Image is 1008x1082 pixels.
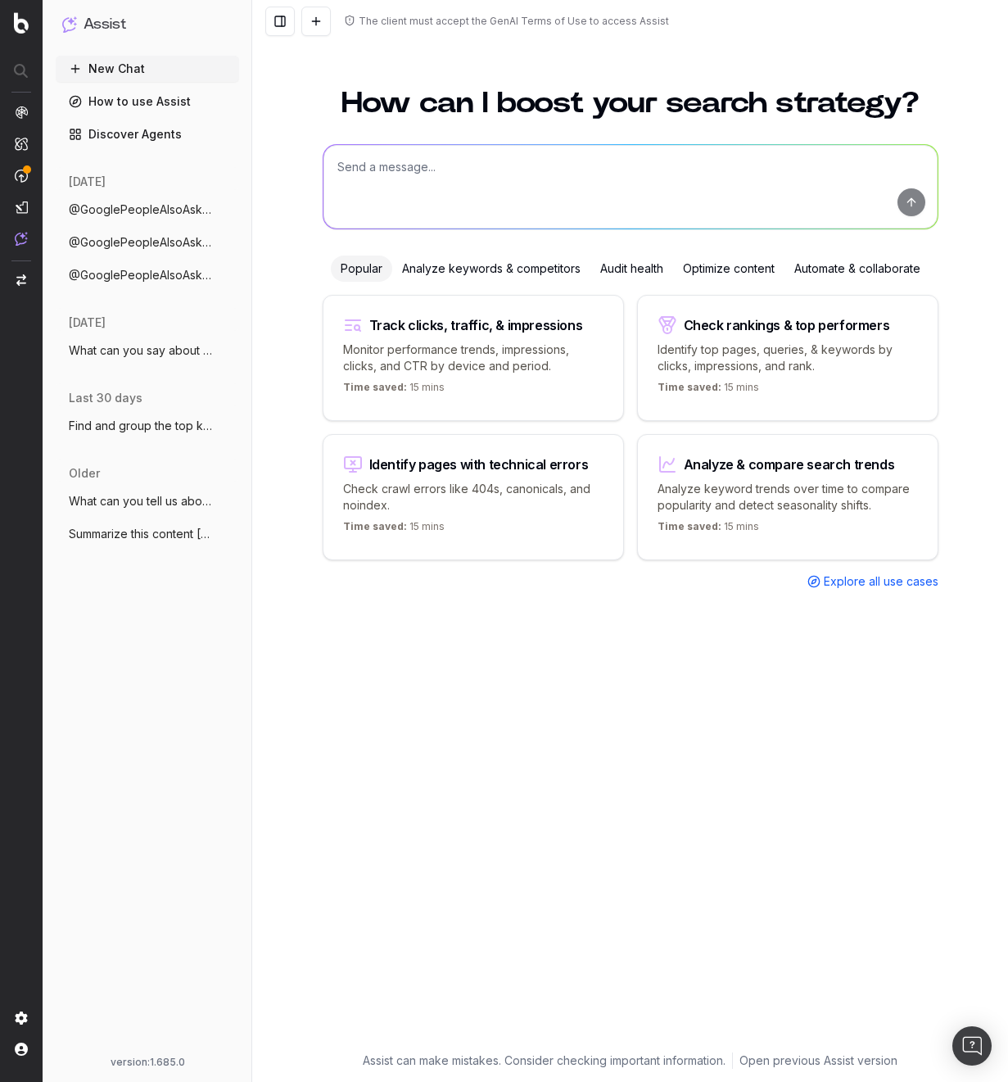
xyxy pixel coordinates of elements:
[62,16,77,32] img: Assist
[69,342,213,359] span: What can you say about [PERSON_NAME]? H
[658,381,759,401] p: 15 mins
[56,229,239,256] button: @GooglePeopleAlsoAsk what's is a LLM?
[69,390,142,406] span: last 30 days
[369,458,589,471] div: Identify pages with technical errors
[84,13,126,36] h1: Assist
[62,1056,233,1069] div: version: 1.685.0
[69,493,213,509] span: What can you tell us about [PERSON_NAME]
[56,413,239,439] button: Find and group the top keywords for hack
[343,381,445,401] p: 15 mins
[15,201,28,214] img: Studio
[69,465,100,482] span: older
[56,88,239,115] a: How to use Assist
[69,234,213,251] span: @GooglePeopleAlsoAsk what's is a LLM?
[69,267,213,283] span: @GooglePeopleAlsoAsk What is a LLM?
[15,1012,28,1025] img: Setting
[684,458,895,471] div: Analyze & compare search trends
[15,169,28,183] img: Activation
[69,174,106,190] span: [DATE]
[590,256,673,282] div: Audit health
[343,520,407,532] span: Time saved:
[56,121,239,147] a: Discover Agents
[69,526,213,542] span: Summarize this content [URL][PERSON_NAME]
[56,197,239,223] button: @GooglePeopleAlsoAsk show me related que
[658,342,918,374] p: Identify top pages, queries, & keywords by clicks, impressions, and rank.
[343,342,603,374] p: Monitor performance trends, impressions, clicks, and CTR by device and period.
[69,315,106,331] span: [DATE]
[807,573,938,590] a: Explore all use cases
[323,88,938,118] h1: How can I boost your search strategy?
[673,256,784,282] div: Optimize content
[331,256,392,282] div: Popular
[16,274,26,286] img: Switch project
[15,106,28,119] img: Analytics
[739,1053,897,1069] a: Open previous Assist version
[369,319,583,332] div: Track clicks, traffic, & impressions
[952,1026,992,1066] div: Open Intercom Messenger
[343,481,603,514] p: Check crawl errors like 404s, canonicals, and noindex.
[359,15,669,28] div: The client must accept the GenAI Terms of Use to access Assist
[56,521,239,547] button: Summarize this content [URL][PERSON_NAME]
[69,418,213,434] span: Find and group the top keywords for hack
[343,520,445,540] p: 15 mins
[658,481,918,514] p: Analyze keyword trends over time to compare popularity and detect seasonality shifts.
[15,1043,28,1056] img: My account
[56,56,239,82] button: New Chat
[363,1053,725,1069] p: Assist can make mistakes. Consider checking important information.
[62,13,233,36] button: Assist
[658,520,759,540] p: 15 mins
[56,488,239,514] button: What can you tell us about [PERSON_NAME]
[824,573,938,590] span: Explore all use cases
[684,319,890,332] div: Check rankings & top performers
[658,520,721,532] span: Time saved:
[784,256,930,282] div: Automate & collaborate
[15,232,28,246] img: Assist
[56,262,239,288] button: @GooglePeopleAlsoAsk What is a LLM?
[392,256,590,282] div: Analyze keywords & competitors
[56,337,239,364] button: What can you say about [PERSON_NAME]? H
[658,381,721,393] span: Time saved:
[69,201,213,218] span: @GooglePeopleAlsoAsk show me related que
[14,12,29,34] img: Botify logo
[15,137,28,151] img: Intelligence
[343,381,407,393] span: Time saved:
